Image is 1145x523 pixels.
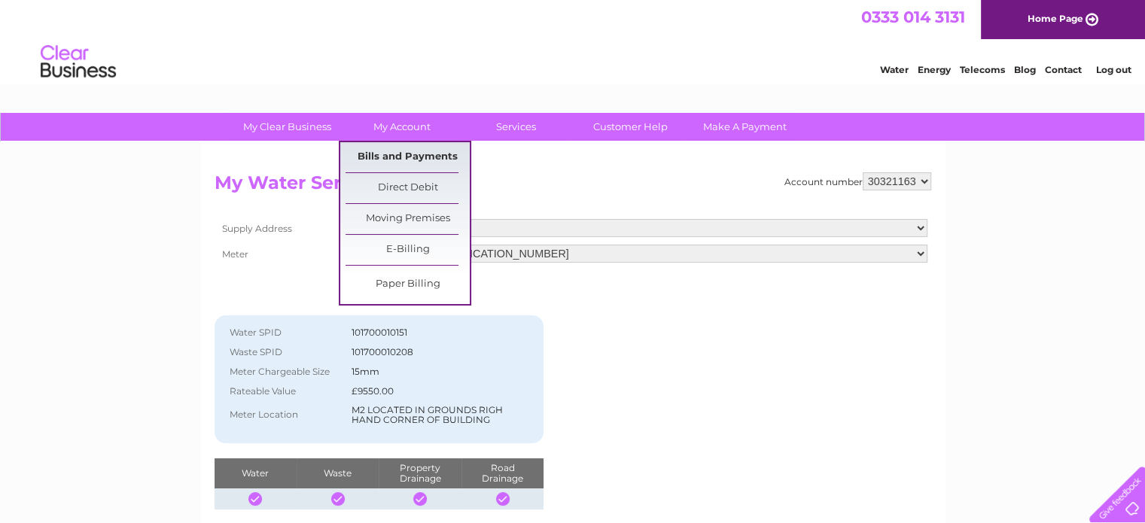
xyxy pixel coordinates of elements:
a: Log out [1095,64,1131,75]
a: Blog [1014,64,1036,75]
a: Bills and Payments [346,142,470,172]
th: Waste SPID [222,342,348,362]
th: Waste [297,458,379,488]
td: 15mm [348,362,537,382]
div: Clear Business is a trading name of Verastar Limited (registered in [GEOGRAPHIC_DATA] No. 3667643... [218,8,929,73]
th: Water SPID [222,323,348,342]
a: Services [454,113,578,141]
h2: My Water Services [215,172,931,201]
td: 101700010151 [348,323,537,342]
th: Supply Address [215,215,343,241]
img: logo.png [40,39,117,85]
th: Meter Chargeable Size [222,362,348,382]
th: Rateable Value [222,382,348,401]
th: Meter Location [222,401,348,430]
a: Energy [918,64,951,75]
a: Moving Premises [346,204,470,234]
a: My Clear Business [225,113,349,141]
th: Property Drainage [379,458,461,488]
a: Customer Help [568,113,693,141]
th: Meter [215,241,343,266]
a: 0333 014 3131 [861,8,965,26]
a: Telecoms [960,64,1005,75]
th: Water [215,458,297,488]
a: E-Billing [346,235,470,265]
div: Account number [784,172,931,190]
a: Make A Payment [683,113,807,141]
td: 101700010208 [348,342,537,362]
a: My Account [340,113,464,141]
a: Paper Billing [346,269,470,300]
a: Direct Debit [346,173,470,203]
a: Water [880,64,909,75]
td: M2 LOCATED IN GROUNDS RIGH HAND CORNER OF BUILDING [348,401,537,430]
td: £9550.00 [348,382,537,401]
a: Contact [1045,64,1082,75]
th: Road Drainage [461,458,544,488]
